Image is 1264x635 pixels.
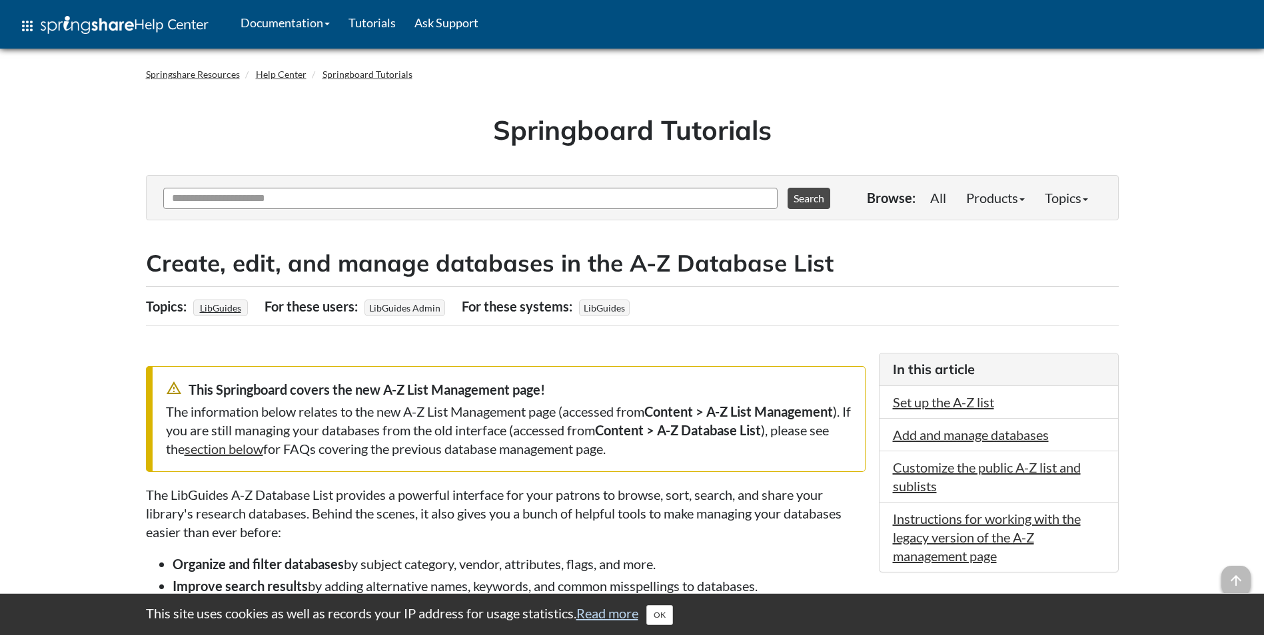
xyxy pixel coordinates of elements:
[173,576,866,595] li: by adding alternative names, keywords, and common misspellings to databases.
[893,427,1049,443] a: Add and manage databases
[867,188,916,207] p: Browse:
[646,605,673,625] button: Close
[788,188,830,209] button: Search
[133,604,1132,625] div: This site uses cookies as well as records your IP address for usage statistics.
[893,394,994,410] a: Set up the A-Z list
[166,380,182,396] span: warning_amber
[364,300,445,316] span: LibGuides Admin
[644,403,833,419] strong: Content > A-Z List Management
[156,111,1109,148] h1: Springboard Tutorials
[956,184,1035,211] a: Products
[166,402,852,458] div: The information below relates to the new A-Z List Management page (accessed from ). If you are st...
[10,6,218,46] a: apps Help Center
[576,605,638,621] a: Read more
[595,422,761,438] strong: Content > A-Z Database List
[339,6,405,39] a: Tutorials
[19,18,35,34] span: apps
[173,554,866,573] li: by subject category, vendor, attributes, flags, and more.
[1221,566,1251,595] span: arrow_upward
[405,6,488,39] a: Ask Support
[1035,184,1098,211] a: Topics
[198,298,243,317] a: LibGuides
[146,485,866,541] p: The LibGuides A-Z Database List provides a powerful interface for your patrons to browse, sort, s...
[231,6,339,39] a: Documentation
[146,69,240,80] a: Springshare Resources
[1221,567,1251,583] a: arrow_upward
[893,360,1105,379] h3: In this article
[920,184,956,211] a: All
[462,294,576,319] div: For these systems:
[173,578,308,594] strong: Improve search results
[322,69,412,80] a: Springboard Tutorials
[265,294,361,319] div: For these users:
[893,511,1081,564] a: Instructions for working with the legacy version of the A-Z management page
[579,300,630,316] span: LibGuides
[41,16,134,34] img: Springshare
[893,459,1081,494] a: Customize the public A-Z list and sublists
[146,247,1119,280] h2: Create, edit, and manage databases in the A-Z Database List
[173,556,344,572] strong: Organize and filter databases
[146,294,190,319] div: Topics:
[134,15,209,33] span: Help Center
[166,380,852,399] div: This Springboard covers the new A-Z List Management page!
[256,69,307,80] a: Help Center
[185,441,263,457] a: section below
